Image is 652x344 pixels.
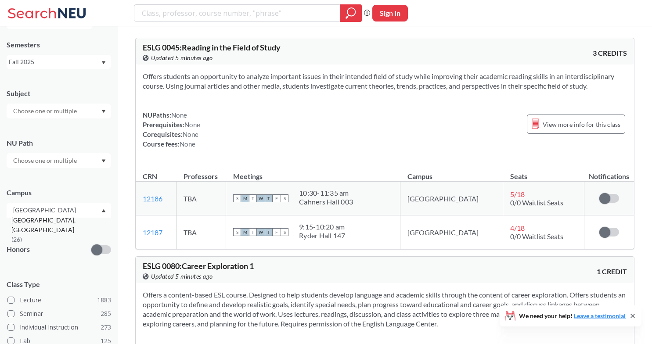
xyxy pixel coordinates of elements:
span: None [171,111,187,119]
td: [GEOGRAPHIC_DATA] [400,215,503,249]
span: W [257,228,265,236]
input: Choose one or multiple [9,205,83,215]
span: W [257,194,265,202]
section: Offers a content-based ESL course. Designed to help students develop language and academic skills... [143,290,627,329]
span: M [241,194,249,202]
span: 0/0 Waitlist Seats [510,232,563,240]
p: Honors [7,244,30,254]
span: None [183,130,198,138]
span: ( 26 ) [11,236,22,243]
input: Choose one or multiple [9,106,83,116]
a: 12186 [143,194,162,203]
svg: magnifying glass [346,7,356,19]
label: Lecture [7,294,111,306]
span: F [273,228,281,236]
button: Sign In [372,5,408,21]
span: T [265,228,273,236]
span: S [281,228,288,236]
div: Ryder Hall 147 [299,231,346,240]
span: 3 CREDITS [593,48,627,58]
span: T [249,228,257,236]
div: Dropdown arrow[GEOGRAPHIC_DATA], [GEOGRAPHIC_DATA](26) [7,203,111,218]
span: Updated 5 minutes ago [151,53,213,63]
span: ESLG 0045 : Reading in the Field of Study [143,43,281,52]
div: NU Path [7,138,111,148]
input: Choose one or multiple [9,155,83,166]
span: T [265,194,273,202]
span: ESLG 0080 : Career Exploration 1 [143,261,254,271]
svg: Dropdown arrow [101,159,106,163]
span: 4 / 18 [510,224,525,232]
span: 273 [101,322,111,332]
div: Semesters [7,40,111,50]
div: Fall 2025 [9,57,101,67]
span: Updated 5 minutes ago [151,272,213,281]
span: M [241,228,249,236]
span: None [180,140,195,148]
div: Subject [7,89,111,98]
div: Dropdown arrow [7,153,111,168]
div: magnifying glass [340,4,362,22]
span: 1883 [97,295,111,305]
span: 0/0 Waitlist Seats [510,198,563,207]
td: TBA [177,182,226,215]
div: Dropdown arrow [7,104,111,118]
th: Meetings [226,163,400,182]
svg: Dropdown arrow [101,61,106,64]
label: Individual Instruction [7,322,111,333]
div: NUPaths: Prerequisites: Corequisites: Course fees: [143,110,200,149]
svg: Dropdown arrow [101,110,106,113]
div: Cahners Hall 003 [299,197,353,206]
span: 1 CREDIT [597,267,627,276]
section: Offers students an opportunity to analyze important issues in their intended field of study while... [143,72,627,91]
div: 10:30 - 11:35 am [299,189,353,197]
span: 5 / 18 [510,190,525,198]
span: S [281,194,288,202]
label: Seminar [7,308,111,319]
th: Campus [400,163,503,182]
span: 285 [101,309,111,319]
td: [GEOGRAPHIC_DATA] [400,182,503,215]
span: Class Type [7,279,111,289]
svg: Dropdown arrow [101,209,106,212]
a: 12187 [143,228,162,236]
div: Fall 2025Dropdown arrow [7,55,111,69]
span: We need your help! [519,313,626,319]
td: TBA [177,215,226,249]
input: Class, professor, course number, "phrase" [141,6,334,21]
span: View more info for this class [543,119,620,130]
span: None [184,121,200,129]
span: T [249,194,257,202]
th: Seats [503,163,584,182]
th: Professors [177,163,226,182]
span: S [233,194,241,202]
div: CRN [143,172,157,181]
div: Campus [7,188,111,197]
a: Leave a testimonial [574,312,626,319]
span: [GEOGRAPHIC_DATA], [GEOGRAPHIC_DATA] [11,215,111,235]
span: S [233,228,241,236]
div: 9:15 - 10:20 am [299,222,346,231]
th: Notifications [584,163,634,182]
span: F [273,194,281,202]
